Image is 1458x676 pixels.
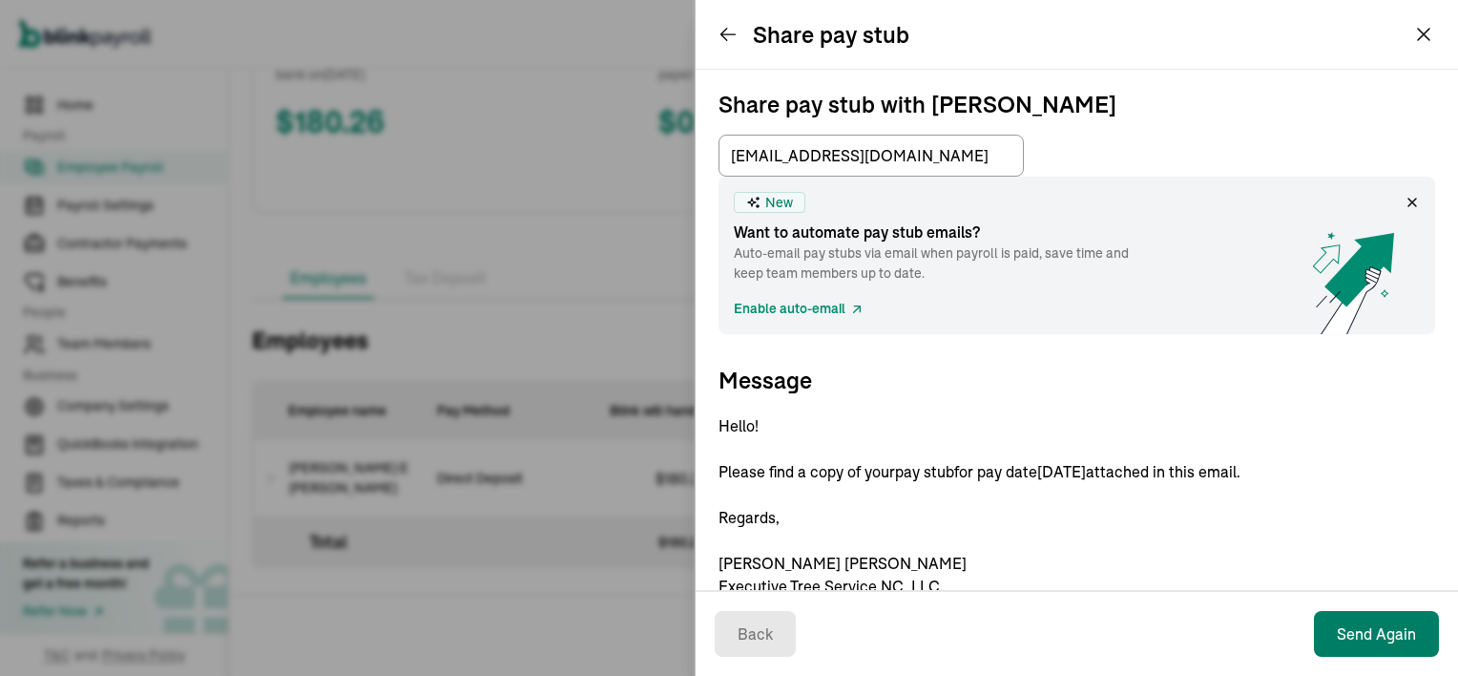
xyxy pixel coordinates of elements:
h3: Share pay stub with [PERSON_NAME] [719,89,1435,119]
input: TextInput [719,135,1024,177]
span: New [765,193,793,213]
h3: Share pay stub [753,19,909,50]
p: Hello! Please find a copy of your pay stub for pay date [DATE] attached in this email. Regards, [... [719,414,1435,598]
button: Back [715,611,796,657]
span: Auto-email pay stubs via email when payroll is paid, save time and keep team members up to date. [734,243,1157,284]
a: Enable auto-email [734,299,864,319]
button: Send Again [1314,611,1439,657]
h3: Message [719,365,1435,395]
span: Want to automate pay stub emails? [734,221,1157,243]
